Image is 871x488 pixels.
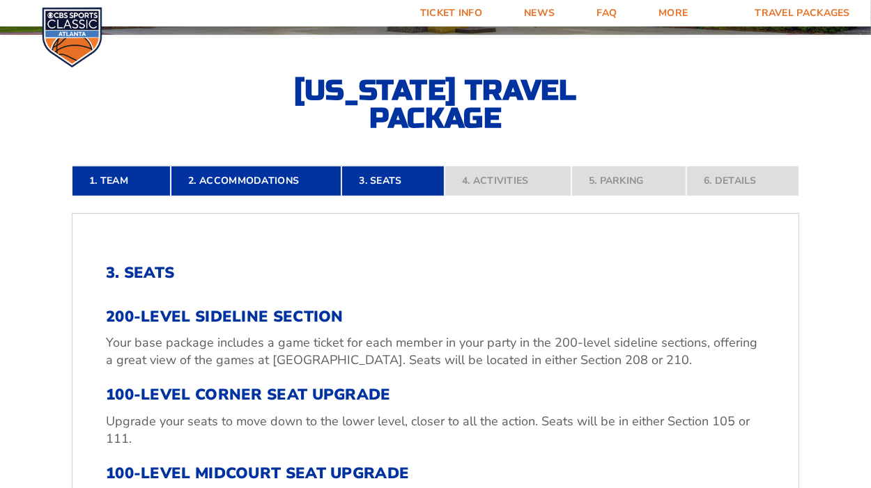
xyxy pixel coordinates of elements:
[106,308,765,326] h3: 200-Level Sideline Section
[42,7,102,68] img: CBS Sports Classic
[106,264,765,282] h2: 3. Seats
[171,166,341,196] a: 2. Accommodations
[106,464,765,482] h3: 100-Level Midcourt Seat Upgrade
[106,386,765,404] h3: 100-Level Corner Seat Upgrade
[282,77,589,132] h2: [US_STATE] Travel Package
[106,413,765,448] p: Upgrade your seats to move down to the lower level, closer to all the action. Seats will be in ei...
[72,166,171,196] a: 1. Team
[106,334,765,369] p: Your base package includes a game ticket for each member in your party in the 200-level sideline ...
